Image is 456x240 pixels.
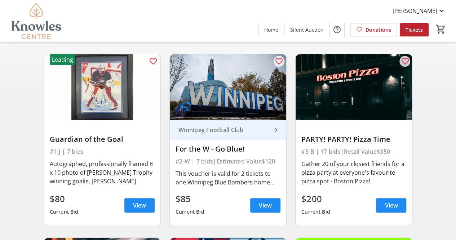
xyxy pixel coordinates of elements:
button: [PERSON_NAME] [387,5,452,17]
img: For the W - Go Blue! [170,54,286,120]
a: Home [258,23,284,36]
mat-icon: keyboard_arrow_right [272,126,280,134]
img: PARTY! PARTY! Pizza Time [296,54,412,120]
a: View [376,198,406,213]
mat-icon: favorite_outline [149,57,158,66]
div: $85 [176,192,204,205]
div: Guardian of the Goal [50,135,155,144]
div: PARTY! PARTY! Pizza Time [301,135,406,144]
img: Knowles Centre's Logo [4,3,68,39]
img: Guardian of the Goal [44,54,160,120]
span: Tickets [406,26,423,34]
div: Leading [50,54,75,65]
div: This voucher is valid for 2 tickets to one Winnipeg Blue Bombers home game in the 2025 season. Ch... [176,169,280,187]
a: Silent Auction [284,23,329,36]
a: View [250,198,280,213]
mat-icon: favorite_outline [400,57,409,66]
span: Donations [366,26,391,34]
span: Silent Auction [290,26,324,34]
div: Current Bid [301,205,330,218]
span: View [385,201,398,210]
div: For the W - Go Blue! [176,145,280,153]
a: View [124,198,155,213]
a: Winnipeg Football Club [170,120,286,140]
div: $200 [301,192,330,205]
span: [PERSON_NAME] [393,6,437,15]
button: Cart [434,23,447,36]
button: Help [330,22,344,37]
div: Current Bid [176,205,204,218]
div: #2-W | 7 bids | Estimated Value $120 [176,156,280,166]
a: Tickets [400,23,429,36]
div: $80 [50,192,79,205]
div: #1-J | 7 bids [50,147,155,157]
span: View [133,201,146,210]
div: Gather 20 of your closest friends for a pizza party at everyone's favourite pizza spot - Boston P... [301,160,406,186]
span: View [259,201,272,210]
div: #3-B | 17 bids | Retail Value $350 [301,147,406,157]
div: Winnipeg Football Club [176,126,272,134]
mat-icon: favorite_outline [275,57,283,66]
div: Current Bid [50,205,79,218]
div: Autographed, professionally framed 8 x 10 photo of [PERSON_NAME] Trophy winning goalie, [PERSON_N... [50,160,155,186]
span: Home [264,26,278,34]
a: Donations [350,23,397,36]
